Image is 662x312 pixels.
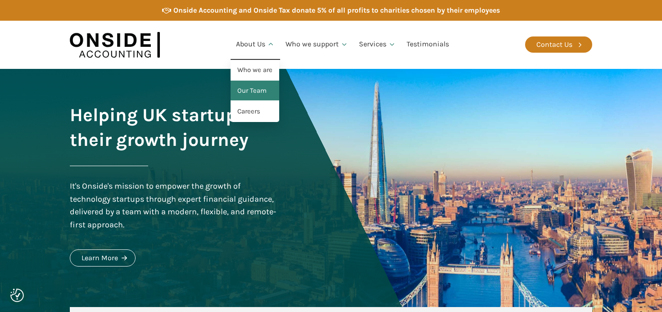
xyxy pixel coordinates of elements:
div: Learn More [82,252,118,264]
button: Consent Preferences [10,289,24,302]
img: Revisit consent button [10,289,24,302]
a: Careers [231,101,279,122]
img: Onside Accounting [70,27,160,62]
div: It's Onside's mission to empower the growth of technology startups through expert financial guida... [70,180,279,231]
a: Learn More [70,249,136,267]
a: Who we are [231,60,279,81]
a: About Us [231,29,280,60]
div: Onside Accounting and Onside Tax donate 5% of all profits to charities chosen by their employees [173,5,500,16]
a: Who we support [280,29,354,60]
a: Our Team [231,81,279,101]
h1: Helping UK startups on their growth journey [70,103,279,152]
a: Services [354,29,401,60]
a: Testimonials [401,29,454,60]
a: Contact Us [525,36,592,53]
div: Contact Us [536,39,572,50]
